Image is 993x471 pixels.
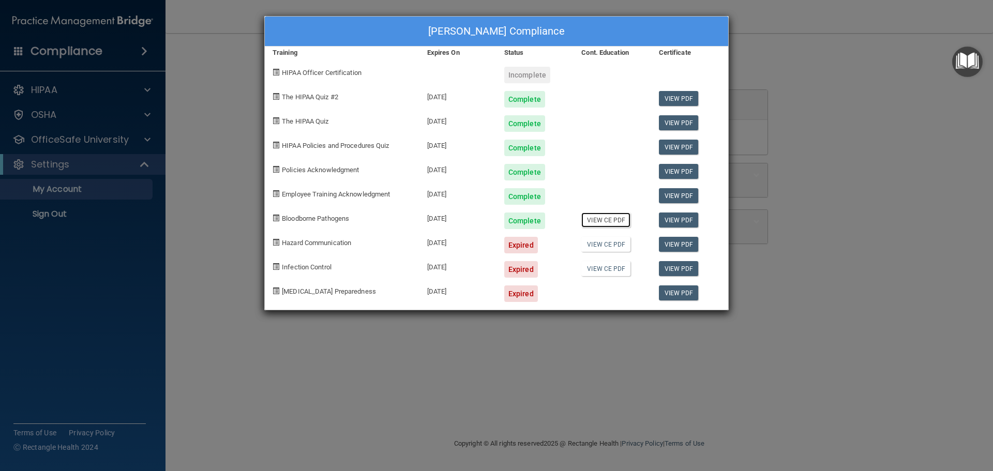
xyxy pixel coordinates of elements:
[581,212,630,227] a: View CE PDF
[504,285,538,302] div: Expired
[282,239,351,247] span: Hazard Communication
[504,91,545,108] div: Complete
[282,142,389,149] span: HIPAA Policies and Procedures Quiz
[419,108,496,132] div: [DATE]
[419,205,496,229] div: [DATE]
[419,156,496,180] div: [DATE]
[496,47,574,59] div: Status
[574,47,651,59] div: Cont. Education
[265,47,419,59] div: Training
[504,261,538,278] div: Expired
[282,215,349,222] span: Bloodborne Pathogens
[659,140,699,155] a: View PDF
[581,237,630,252] a: View CE PDF
[419,278,496,302] div: [DATE]
[419,132,496,156] div: [DATE]
[282,263,332,271] span: Infection Control
[659,212,699,227] a: View PDF
[282,93,338,101] span: The HIPAA Quiz #2
[419,180,496,205] div: [DATE]
[651,47,728,59] div: Certificate
[265,17,728,47] div: [PERSON_NAME] Compliance
[504,140,545,156] div: Complete
[419,47,496,59] div: Expires On
[282,190,390,198] span: Employee Training Acknowledgment
[659,285,699,300] a: View PDF
[659,115,699,130] a: View PDF
[659,188,699,203] a: View PDF
[504,237,538,253] div: Expired
[419,83,496,108] div: [DATE]
[504,188,545,205] div: Complete
[952,47,983,77] button: Open Resource Center
[419,229,496,253] div: [DATE]
[659,261,699,276] a: View PDF
[659,164,699,179] a: View PDF
[282,287,376,295] span: [MEDICAL_DATA] Preparedness
[659,237,699,252] a: View PDF
[659,91,699,106] a: View PDF
[504,115,545,132] div: Complete
[504,67,550,83] div: Incomplete
[282,69,362,77] span: HIPAA Officer Certification
[504,212,545,229] div: Complete
[282,166,359,174] span: Policies Acknowledgment
[419,253,496,278] div: [DATE]
[282,117,328,125] span: The HIPAA Quiz
[581,261,630,276] a: View CE PDF
[504,164,545,180] div: Complete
